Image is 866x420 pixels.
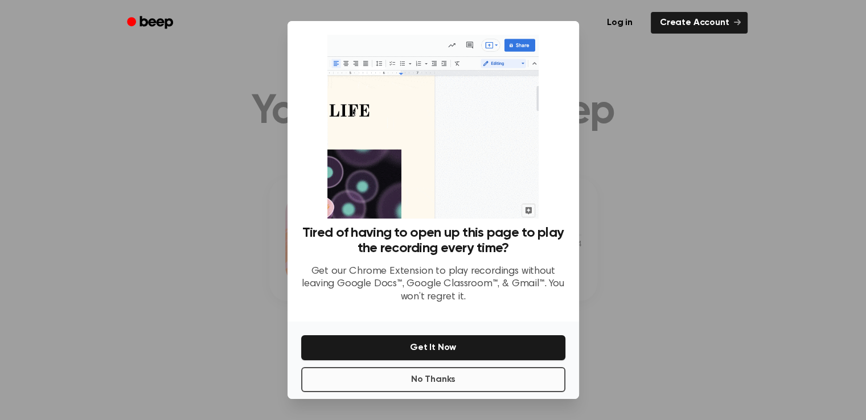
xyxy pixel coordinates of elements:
[327,35,539,219] img: Beep extension in action
[301,367,565,392] button: No Thanks
[301,335,565,360] button: Get It Now
[651,12,748,34] a: Create Account
[119,12,183,34] a: Beep
[596,10,644,36] a: Log in
[301,225,565,256] h3: Tired of having to open up this page to play the recording every time?
[301,265,565,304] p: Get our Chrome Extension to play recordings without leaving Google Docs™, Google Classroom™, & Gm...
